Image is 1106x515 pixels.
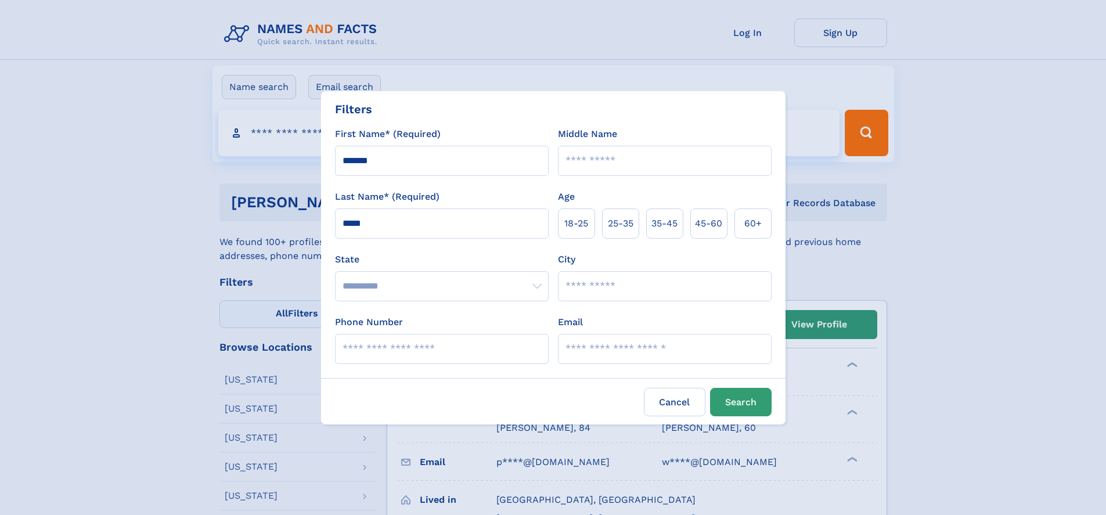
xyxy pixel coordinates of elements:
label: Email [558,315,583,329]
div: Filters [335,100,372,118]
span: 35‑45 [651,217,678,231]
label: Age [558,190,575,204]
label: City [558,253,575,266]
label: State [335,253,549,266]
span: 60+ [744,217,762,231]
span: 25‑35 [608,217,633,231]
button: Search [710,388,772,416]
span: 18‑25 [564,217,588,231]
label: Middle Name [558,127,617,141]
label: Cancel [644,388,705,416]
label: First Name* (Required) [335,127,441,141]
span: 45‑60 [695,217,722,231]
label: Phone Number [335,315,403,329]
label: Last Name* (Required) [335,190,439,204]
